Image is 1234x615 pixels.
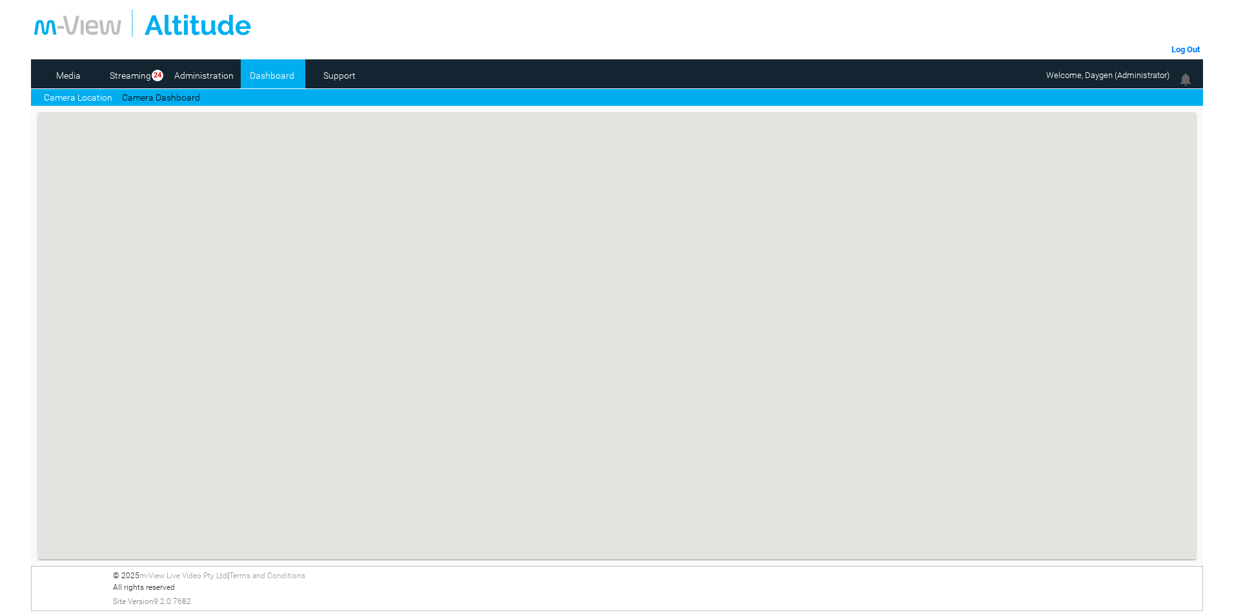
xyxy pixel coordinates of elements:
a: Streaming [105,66,156,85]
a: Administration [173,66,236,85]
span: 9.2.0.7682 [154,596,191,607]
a: m-View Live Video Pty Ltd [139,571,227,580]
div: © 2025 | All rights reserved [113,570,1199,607]
img: bell24.png [1178,72,1193,87]
span: 24 [152,70,163,82]
a: Camera Dashboard [122,91,200,105]
span: Welcome, Daygen (Administrator) [1046,70,1169,80]
a: Dashboard [241,66,303,85]
a: Support [308,66,371,85]
a: Media [37,66,100,85]
a: Camera Location [44,91,112,105]
a: Terms and Conditions [229,571,305,580]
div: Site Version [113,596,1199,607]
a: Log Out [1171,45,1200,54]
